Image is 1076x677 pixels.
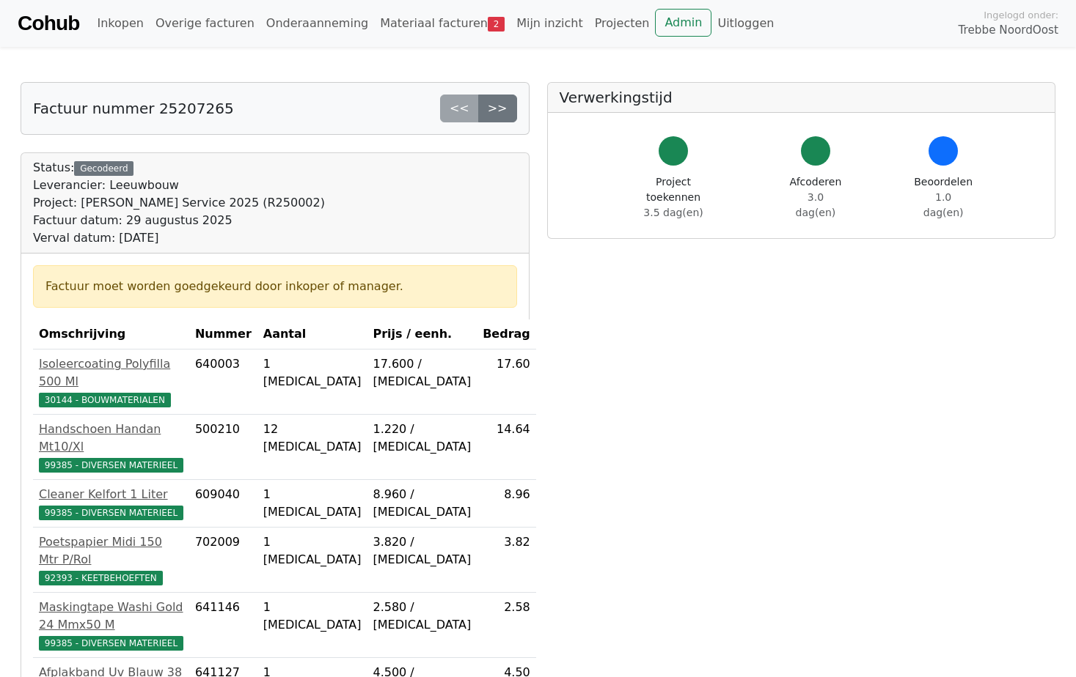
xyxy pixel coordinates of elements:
a: Materiaal facturen2 [374,9,510,38]
span: 99385 - DIVERSEN MATERIEEL [39,636,183,651]
td: 17.60 [477,349,536,415]
td: 640003 [189,349,257,415]
span: 3.5 dag(en) [643,207,703,218]
a: Overige facturen [150,9,260,38]
span: Ingelogd onder: [984,8,1058,22]
div: Handschoen Handan Mt10/Xl [39,421,183,456]
span: 99385 - DIVERSEN MATERIEEL [39,458,183,473]
div: 1 [MEDICAL_DATA] [263,486,362,521]
div: 1 [MEDICAL_DATA] [263,355,362,391]
a: Inkopen [91,9,149,38]
span: 1.0 dag(en) [923,191,964,218]
th: Nummer [189,319,257,349]
td: 14.64 [477,415,536,480]
div: 2.580 / [MEDICAL_DATA] [373,599,471,634]
a: >> [478,95,517,122]
th: Omschrijving [33,319,189,349]
div: Status: [33,159,325,247]
div: Gecodeerd [74,161,133,176]
div: Afcoderen [788,174,844,221]
h5: Factuur nummer 25207265 [33,100,234,117]
td: 609040 [189,480,257,528]
td: 2.58 [477,593,536,658]
div: 1.220 / [MEDICAL_DATA] [373,421,471,456]
div: Factuur datum: 29 augustus 2025 [33,212,325,229]
div: Isoleercoating Polyfilla 500 Ml [39,355,183,391]
div: 1 [MEDICAL_DATA] [263,599,362,634]
a: Poetspapier Midi 150 Mtr P/Rol92393 - KEETBEHOEFTEN [39,533,183,586]
div: Poetspapier Midi 150 Mtr P/Rol [39,533,183,569]
div: 12 [MEDICAL_DATA] [263,421,362,456]
div: Factuur moet worden goedgekeurd door inkoper of manager. [45,278,505,295]
a: Maskingtape Washi Gold 24 Mmx50 M99385 - DIVERSEN MATERIEEL [39,599,183,651]
div: Cleaner Kelfort 1 Liter [39,486,183,503]
td: 500210 [189,415,257,480]
th: Aantal [257,319,367,349]
div: 3.820 / [MEDICAL_DATA] [373,533,471,569]
a: Handschoen Handan Mt10/Xl99385 - DIVERSEN MATERIEEL [39,421,183,473]
a: Mijn inzicht [510,9,589,38]
div: 8.960 / [MEDICAL_DATA] [373,486,471,521]
div: Project toekennen [630,174,717,221]
th: Bedrag [477,319,536,349]
div: Maskingtape Washi Gold 24 Mmx50 M [39,599,183,634]
th: Prijs / eenh. [367,319,477,349]
div: Project: [PERSON_NAME] Service 2025 (R250002) [33,194,325,212]
div: Verval datum: [DATE] [33,229,325,247]
span: 3.0 dag(en) [796,191,836,218]
h5: Verwerkingstijd [560,89,1044,106]
a: Uitloggen [711,9,780,38]
div: 1 [MEDICAL_DATA] [263,533,362,569]
a: Projecten [589,9,656,38]
a: Cleaner Kelfort 1 Liter99385 - DIVERSEN MATERIEEL [39,486,183,521]
a: Isoleercoating Polyfilla 500 Ml30144 - BOUWMATERIALEN [39,355,183,408]
span: Trebbe NoordOost [959,22,1058,39]
td: 702009 [189,528,257,593]
td: 3.82 [477,528,536,593]
div: Leverancier: Leeuwbouw [33,177,325,194]
span: 30144 - BOUWMATERIALEN [39,393,171,407]
td: 8.96 [477,480,536,528]
td: 641146 [189,593,257,658]
a: Cohub [18,6,79,41]
div: 17.600 / [MEDICAL_DATA] [373,355,471,391]
span: 2 [488,17,505,32]
div: Beoordelen [914,174,973,221]
a: Onderaanneming [260,9,374,38]
a: Admin [655,9,711,37]
span: 99385 - DIVERSEN MATERIEEL [39,506,183,520]
span: 92393 - KEETBEHOEFTEN [39,571,163,585]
